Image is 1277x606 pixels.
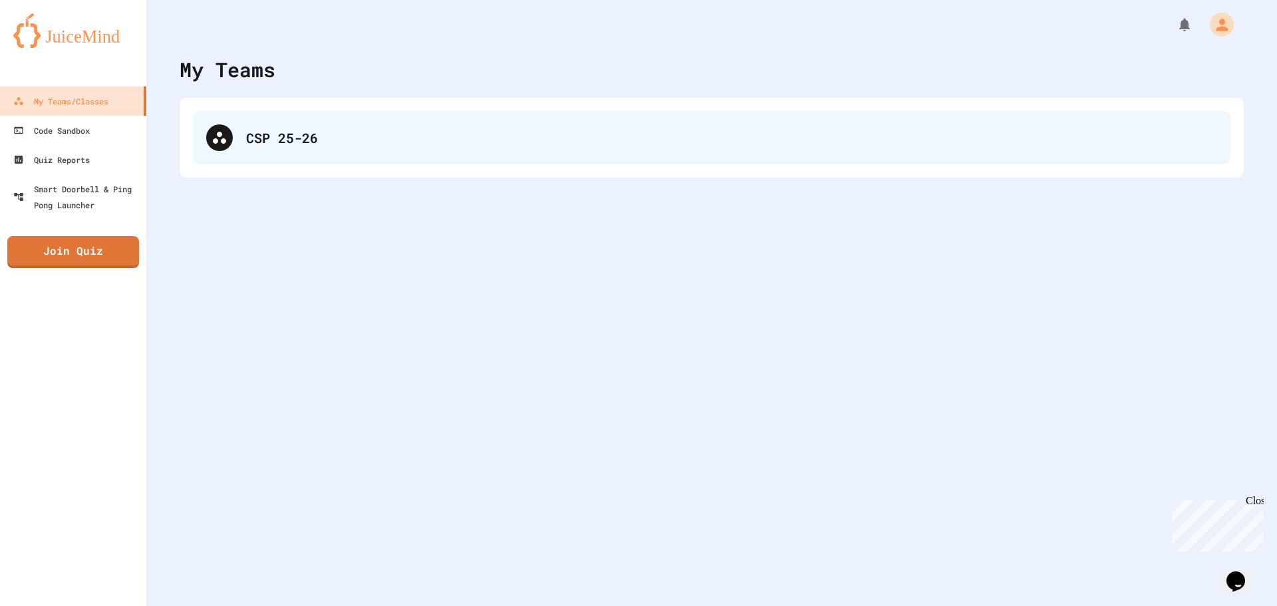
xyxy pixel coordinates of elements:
div: CSP 25-26 [193,111,1230,164]
div: My Teams/Classes [13,93,108,109]
div: Smart Doorbell & Ping Pong Launcher [13,181,141,213]
img: logo-orange.svg [13,13,133,48]
div: Code Sandbox [13,122,90,138]
div: My Teams [180,55,275,84]
iframe: chat widget [1221,553,1264,593]
iframe: chat widget [1167,495,1264,551]
div: CSP 25-26 [246,128,1217,148]
div: My Account [1196,9,1237,40]
div: Chat with us now!Close [5,5,92,84]
a: Join Quiz [7,236,139,268]
div: Quiz Reports [13,152,90,168]
div: My Notifications [1152,13,1196,36]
